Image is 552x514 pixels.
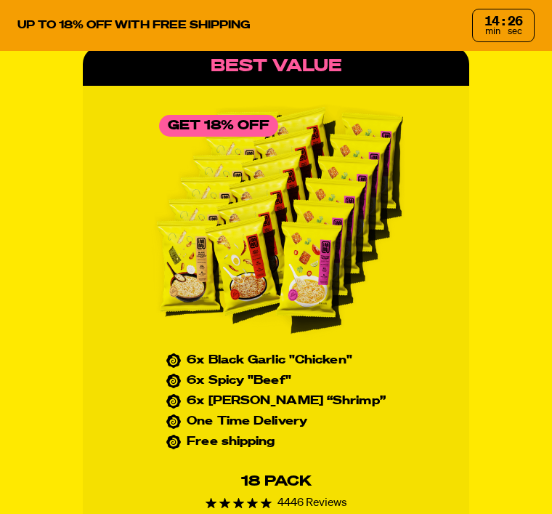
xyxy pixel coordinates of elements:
div: 4446 Reviews [206,497,347,509]
div: : [502,15,505,28]
div: Best Value [83,47,468,86]
li: 6x Spicy "Beef" [166,375,386,387]
li: 6x [PERSON_NAME] “Shrimp” [166,395,386,407]
li: 6x Black Garlic "Chicken" [166,355,386,366]
li: Free shipping [166,436,386,448]
div: 26 [508,15,522,28]
li: One Time Delivery [166,416,386,427]
span: min [485,27,500,36]
span: sec [508,27,522,36]
div: Get 18% Off [159,115,278,137]
p: UP TO 18% OFF WITH FREE SHIPPING [17,19,251,32]
div: 14 [484,15,499,28]
iframe: Marketing Popup [7,418,92,507]
div: 18 Pack [241,474,312,489]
